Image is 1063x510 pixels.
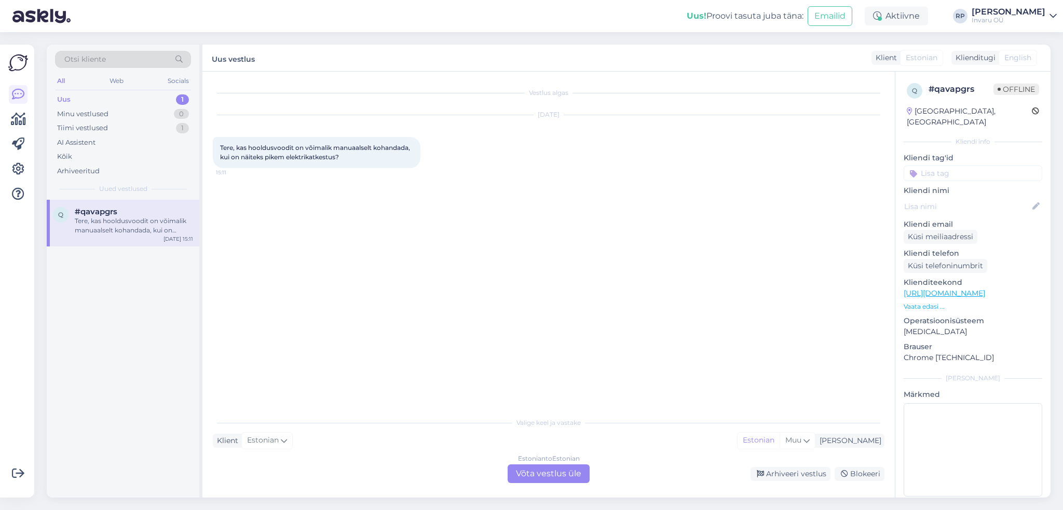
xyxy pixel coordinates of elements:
[904,185,1042,196] p: Kliendi nimi
[8,53,28,73] img: Askly Logo
[57,166,100,176] div: Arhiveeritud
[904,277,1042,288] p: Klienditeekond
[904,153,1042,163] p: Kliendi tag'id
[808,6,852,26] button: Emailid
[993,84,1039,95] span: Offline
[972,16,1045,24] div: Invaru OÜ
[904,389,1042,400] p: Märkmed
[57,151,72,162] div: Kõik
[785,435,801,445] span: Muu
[57,137,96,148] div: AI Assistent
[216,169,255,176] span: 15:11
[972,8,1057,24] a: [PERSON_NAME]Invaru OÜ
[687,11,706,21] b: Uus!
[907,106,1032,128] div: [GEOGRAPHIC_DATA], [GEOGRAPHIC_DATA]
[912,87,917,94] span: q
[751,467,830,481] div: Arhiveeri vestlus
[904,288,985,298] a: [URL][DOMAIN_NAME]
[738,433,780,448] div: Estonian
[55,74,67,88] div: All
[213,418,884,428] div: Valige keel ja vastake
[904,248,1042,259] p: Kliendi telefon
[163,235,193,243] div: [DATE] 15:11
[904,302,1042,311] p: Vaata edasi ...
[212,51,255,65] label: Uus vestlus
[75,207,117,216] span: #qavapgrs
[904,137,1042,146] div: Kliendi info
[865,7,928,25] div: Aktiivne
[835,467,884,481] div: Blokeeri
[174,109,189,119] div: 0
[1004,52,1031,63] span: English
[75,216,193,235] div: Tere, kas hooldusvoodit on võimalik manuaalselt kohandada, kui on näiteks pikem elektrikatkestus?
[107,74,126,88] div: Web
[904,326,1042,337] p: [MEDICAL_DATA]
[213,435,238,446] div: Klient
[904,219,1042,230] p: Kliendi email
[953,9,967,23] div: RP
[518,454,580,463] div: Estonian to Estonian
[904,230,977,244] div: Küsi meiliaadressi
[57,94,71,105] div: Uus
[57,109,108,119] div: Minu vestlused
[904,166,1042,181] input: Lisa tag
[972,8,1045,16] div: [PERSON_NAME]
[904,374,1042,383] div: [PERSON_NAME]
[904,352,1042,363] p: Chrome [TECHNICAL_ID]
[904,341,1042,352] p: Brauser
[176,123,189,133] div: 1
[904,315,1042,326] p: Operatsioonisüsteem
[57,123,108,133] div: Tiimi vestlused
[904,259,987,273] div: Küsi telefoninumbrit
[247,435,279,446] span: Estonian
[220,144,412,161] span: Tere, kas hooldusvoodit on võimalik manuaalselt kohandada, kui on näiteks pikem elektrikatkestus?
[687,10,803,22] div: Proovi tasuta juba täna:
[871,52,897,63] div: Klient
[815,435,881,446] div: [PERSON_NAME]
[176,94,189,105] div: 1
[58,211,63,218] span: q
[213,110,884,119] div: [DATE]
[951,52,996,63] div: Klienditugi
[99,184,147,194] span: Uued vestlused
[906,52,937,63] span: Estonian
[166,74,191,88] div: Socials
[904,201,1030,212] input: Lisa nimi
[64,54,106,65] span: Otsi kliente
[508,464,590,483] div: Võta vestlus üle
[213,88,884,98] div: Vestlus algas
[929,83,993,95] div: # qavapgrs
